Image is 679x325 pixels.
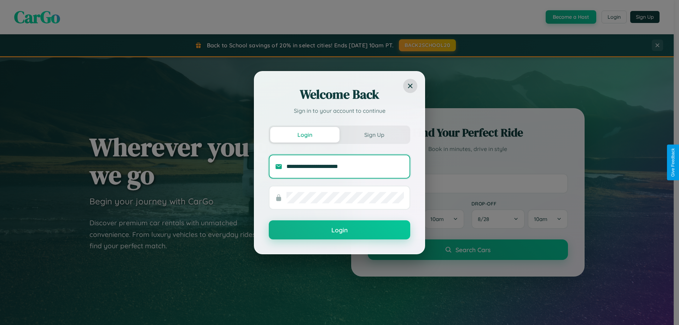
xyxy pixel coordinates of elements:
[269,106,410,115] p: Sign in to your account to continue
[269,220,410,239] button: Login
[339,127,409,143] button: Sign Up
[269,86,410,103] h2: Welcome Back
[270,127,339,143] button: Login
[671,148,675,177] div: Give Feedback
